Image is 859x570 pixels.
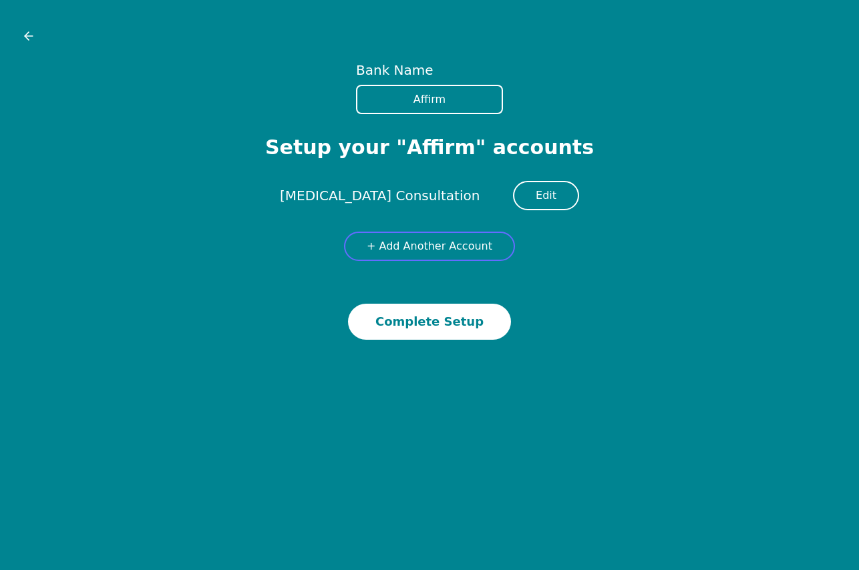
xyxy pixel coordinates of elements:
[265,135,594,160] h1: Setup your " Affirm " accounts
[356,61,503,79] label: Bank Name
[344,232,515,261] button: + Add Another Account
[356,85,503,114] input: Enter bank name
[348,304,511,340] button: Complete Setup
[513,181,579,210] button: Edit
[280,186,480,205] span: [MEDICAL_DATA] Consultation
